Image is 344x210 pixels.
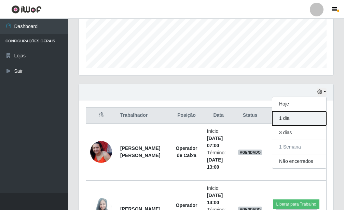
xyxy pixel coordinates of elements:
li: Término: [207,149,230,171]
time: [DATE] 07:00 [207,136,223,148]
th: Data [203,108,234,124]
button: 3 dias [272,126,326,140]
img: 1743338839822.jpeg [90,141,112,163]
li: Início: [207,128,230,149]
button: Hoje [272,97,326,111]
button: 1 Semana [272,140,326,154]
span: AGENDADO [238,150,262,155]
th: Opções [266,108,326,124]
time: [DATE] 13:00 [207,157,223,170]
strong: [PERSON_NAME] [PERSON_NAME] [120,145,160,158]
li: Início: [207,185,230,206]
th: Trabalhador [116,108,170,124]
button: Liberar para Trabalho [273,199,319,209]
strong: Operador de Caixa [176,145,197,158]
th: Posição [170,108,203,124]
button: 1 dia [272,111,326,126]
time: [DATE] 14:00 [207,193,223,205]
img: CoreUI Logo [11,5,42,14]
th: Status [234,108,266,124]
button: Não encerrados [272,154,326,168]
